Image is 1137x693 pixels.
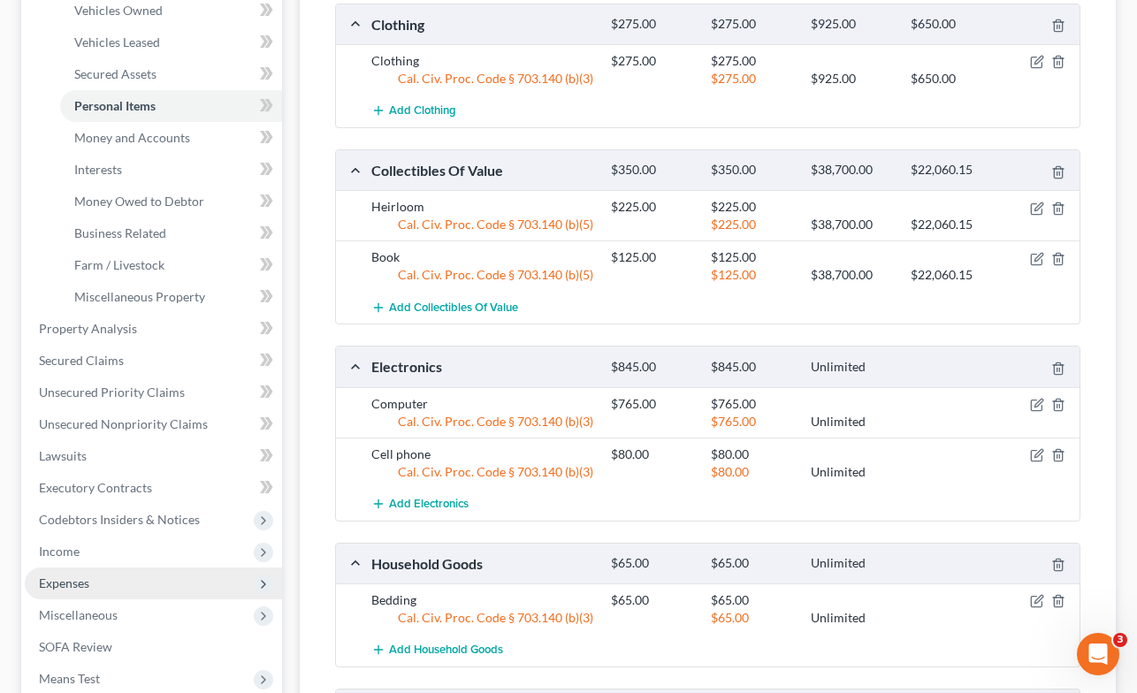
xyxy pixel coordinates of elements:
[74,34,160,49] span: Vehicles Leased
[39,512,200,527] span: Codebtors Insiders & Notices
[702,463,802,481] div: $80.00
[60,217,282,249] a: Business Related
[802,70,902,88] div: $925.00
[60,249,282,281] a: Farm / Livestock
[902,16,1002,33] div: $650.00
[802,216,902,233] div: $38,700.00
[74,289,205,304] span: Miscellaneous Property
[362,395,602,413] div: Computer
[902,266,1002,284] div: $22,060.15
[702,395,802,413] div: $765.00
[1113,633,1127,647] span: 3
[25,631,282,663] a: SOFA Review
[74,3,163,18] span: Vehicles Owned
[362,413,602,430] div: Cal. Civ. Proc. Code § 703.140 (b)(3)
[802,266,902,284] div: $38,700.00
[602,248,702,266] div: $125.00
[39,607,118,622] span: Miscellaneous
[25,377,282,408] a: Unsecured Priority Claims
[39,353,124,368] span: Secured Claims
[60,154,282,186] a: Interests
[602,395,702,413] div: $765.00
[802,162,902,179] div: $38,700.00
[802,463,902,481] div: Unlimited
[802,359,902,376] div: Unlimited
[362,216,602,233] div: Cal. Civ. Proc. Code § 703.140 (b)(5)
[362,70,602,88] div: Cal. Civ. Proc. Code § 703.140 (b)(3)
[702,591,802,609] div: $65.00
[702,52,802,70] div: $275.00
[702,445,802,463] div: $80.00
[74,98,156,113] span: Personal Items
[1077,633,1119,675] iframe: Intercom live chat
[802,555,902,572] div: Unlimited
[702,555,802,572] div: $65.00
[371,488,469,521] button: Add Electronics
[60,186,282,217] a: Money Owed to Debtor
[39,321,137,336] span: Property Analysis
[602,198,702,216] div: $225.00
[362,161,602,179] div: Collectibles Of Value
[25,408,282,440] a: Unsecured Nonpriority Claims
[602,555,702,572] div: $65.00
[702,248,802,266] div: $125.00
[60,122,282,154] a: Money and Accounts
[389,301,518,315] span: Add Collectibles Of Value
[362,609,602,627] div: Cal. Civ. Proc. Code § 703.140 (b)(3)
[39,448,87,463] span: Lawsuits
[371,634,503,666] button: Add Household Goods
[371,95,456,127] button: Add Clothing
[702,198,802,216] div: $225.00
[702,266,802,284] div: $125.00
[389,643,503,658] span: Add Household Goods
[39,575,89,590] span: Expenses
[74,194,204,209] span: Money Owed to Debtor
[702,359,802,376] div: $845.00
[39,480,152,495] span: Executory Contracts
[802,609,902,627] div: Unlimited
[74,162,122,177] span: Interests
[39,416,208,431] span: Unsecured Nonpriority Claims
[702,609,802,627] div: $65.00
[902,162,1002,179] div: $22,060.15
[362,266,602,284] div: Cal. Civ. Proc. Code § 703.140 (b)(5)
[60,281,282,313] a: Miscellaneous Property
[362,463,602,481] div: Cal. Civ. Proc. Code § 703.140 (b)(3)
[802,16,902,33] div: $925.00
[362,198,602,216] div: Heirloom
[362,554,602,573] div: Household Goods
[602,162,702,179] div: $350.00
[25,345,282,377] a: Secured Claims
[74,257,164,272] span: Farm / Livestock
[702,16,802,33] div: $275.00
[25,440,282,472] a: Lawsuits
[702,162,802,179] div: $350.00
[39,639,112,654] span: SOFA Review
[602,591,702,609] div: $65.00
[389,104,456,118] span: Add Clothing
[362,52,602,70] div: Clothing
[39,385,185,400] span: Unsecured Priority Claims
[702,70,802,88] div: $275.00
[371,291,518,324] button: Add Collectibles Of Value
[60,90,282,122] a: Personal Items
[25,313,282,345] a: Property Analysis
[74,66,156,81] span: Secured Assets
[39,671,100,686] span: Means Test
[902,216,1002,233] div: $22,060.15
[74,130,190,145] span: Money and Accounts
[702,216,802,233] div: $225.00
[389,497,469,511] span: Add Electronics
[25,472,282,504] a: Executory Contracts
[39,544,80,559] span: Income
[702,413,802,430] div: $765.00
[74,225,166,240] span: Business Related
[362,445,602,463] div: Cell phone
[902,70,1002,88] div: $650.00
[362,248,602,266] div: Book
[602,445,702,463] div: $80.00
[362,15,602,34] div: Clothing
[602,16,702,33] div: $275.00
[60,58,282,90] a: Secured Assets
[602,359,702,376] div: $845.00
